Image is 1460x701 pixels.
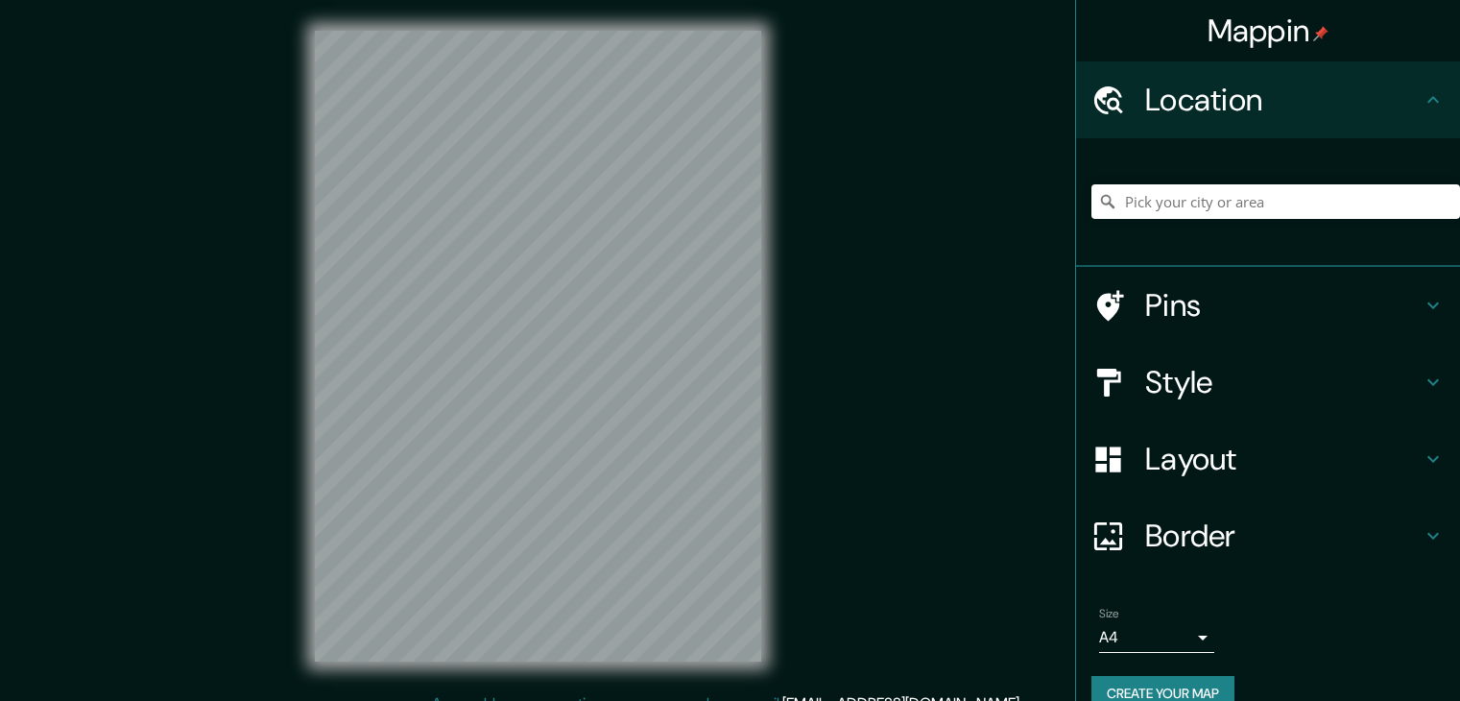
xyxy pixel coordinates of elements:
h4: Layout [1145,440,1422,478]
div: Border [1076,497,1460,574]
h4: Location [1145,81,1422,119]
h4: Style [1145,363,1422,401]
div: Location [1076,61,1460,138]
h4: Pins [1145,286,1422,325]
div: Style [1076,344,1460,421]
input: Pick your city or area [1091,184,1460,219]
canvas: Map [315,31,761,662]
h4: Mappin [1208,12,1329,50]
div: Pins [1076,267,1460,344]
div: Layout [1076,421,1460,497]
h4: Border [1145,517,1422,555]
img: pin-icon.png [1313,26,1328,41]
div: A4 [1099,622,1214,653]
label: Size [1099,606,1119,622]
